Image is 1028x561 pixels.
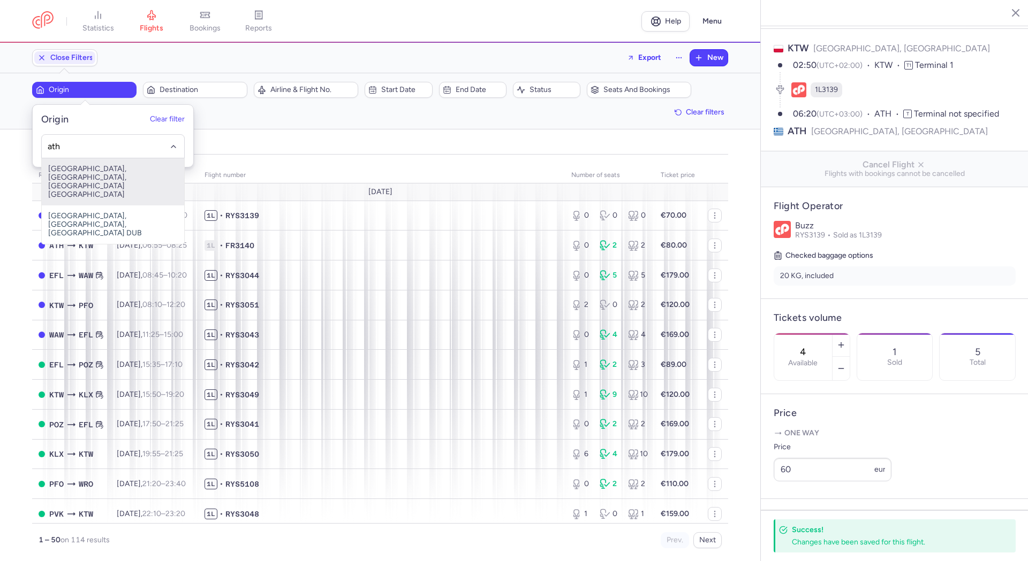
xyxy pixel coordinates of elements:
[600,449,619,459] div: 4
[661,211,686,220] strong: €70.00
[571,509,591,519] div: 1
[79,448,93,460] span: Pyrzowice, Katowice, Poland
[245,24,272,33] span: reports
[600,329,619,340] div: 4
[813,43,990,53] span: [GEOGRAPHIC_DATA], [GEOGRAPHIC_DATA]
[142,509,185,518] span: –
[42,158,184,205] span: [GEOGRAPHIC_DATA], [GEOGRAPHIC_DATA], [GEOGRAPHIC_DATA] [GEOGRAPHIC_DATA]
[893,347,896,357] p: 1
[79,240,93,251] span: Pyrzowice, Katowice, Poland
[79,270,93,281] span: Frederic Chopin, Warsaw, Poland
[225,299,259,310] span: RYS3051
[48,141,179,152] input: -searchbox
[571,270,591,281] div: 0
[628,389,648,400] div: 10
[32,167,110,183] th: route
[205,329,217,340] span: 1L
[142,360,183,369] span: –
[671,104,728,120] button: Clear filters
[571,299,591,310] div: 2
[661,390,690,399] strong: €120.00
[205,240,217,251] span: 1L
[117,241,187,250] span: [DATE],
[142,390,161,399] time: 15:50
[571,329,591,340] div: 0
[79,508,93,520] span: Pyrzowice, Katowice, Poland
[225,270,259,281] span: RYS3044
[142,271,163,280] time: 08:45
[600,359,619,370] div: 2
[142,330,183,339] span: –
[774,266,1016,286] li: 20 KG, included
[142,330,160,339] time: 11:25
[270,86,354,94] span: Airline & Flight No.
[620,49,668,66] button: Export
[815,84,838,95] span: 1L3139
[225,359,259,370] span: RYS3042
[603,86,687,94] span: Seats and bookings
[693,532,722,548] button: Next
[686,108,724,116] span: Clear filters
[49,508,64,520] span: Aktion, Préveza, Greece
[628,210,648,221] div: 0
[914,109,999,119] span: Terminal not specified
[225,240,254,251] span: FR3140
[205,449,217,459] span: 1L
[225,389,259,400] span: RYS3049
[654,167,701,183] th: Ticket price
[571,449,591,459] div: 6
[792,525,992,535] h4: Success!
[82,24,114,33] span: statistics
[165,419,184,428] time: 21:25
[225,509,259,519] span: RYS3048
[600,210,619,221] div: 0
[143,82,247,98] button: Destination
[79,389,93,401] span: KLX
[42,205,184,244] span: [GEOGRAPHIC_DATA], [GEOGRAPHIC_DATA], [GEOGRAPHIC_DATA] DUB
[915,60,954,70] span: Terminal 1
[874,59,904,72] span: KTW
[160,86,244,94] span: Destination
[696,11,728,32] button: Menu
[225,479,259,489] span: RYS5108
[190,24,221,33] span: bookings
[788,42,809,54] span: KTW
[49,299,64,311] span: KTW
[661,271,689,280] strong: €179.00
[600,299,619,310] div: 0
[220,389,223,400] span: •
[220,449,223,459] span: •
[661,509,689,518] strong: €159.00
[142,360,161,369] time: 15:35
[774,221,791,238] img: Buzz logo
[41,113,69,126] h5: Origin
[661,300,690,309] strong: €120.00
[117,360,183,369] span: [DATE],
[150,116,185,124] button: Clear filter
[49,389,64,401] span: KTW
[142,241,187,250] span: –
[774,458,891,481] input: ---
[628,240,648,251] div: 2
[61,535,110,544] span: on 114 results
[142,419,161,428] time: 17:50
[600,240,619,251] div: 2
[587,82,691,98] button: Seats and bookings
[71,10,125,33] a: statistics
[811,125,988,138] span: [GEOGRAPHIC_DATA], [GEOGRAPHIC_DATA]
[178,10,232,33] a: bookings
[225,419,259,429] span: RYS3041
[600,509,619,519] div: 0
[205,210,217,221] span: 1L
[792,537,992,547] div: Changes have been saved for this flight.
[661,419,689,428] strong: €169.00
[142,390,184,399] span: –
[39,332,45,338] span: CLOSED
[232,10,285,33] a: reports
[769,170,1020,178] span: Flights with bookings cannot be cancelled
[33,50,97,66] button: Close Filters
[220,329,223,340] span: •
[142,509,161,518] time: 22:10
[628,270,648,281] div: 5
[628,509,648,519] div: 1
